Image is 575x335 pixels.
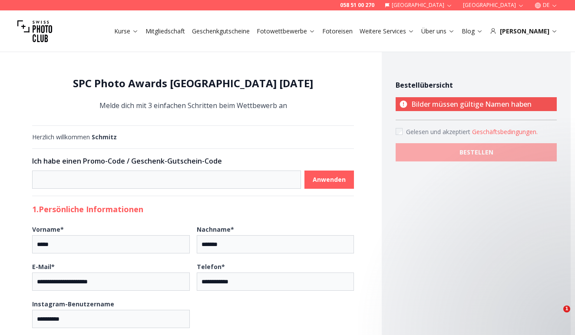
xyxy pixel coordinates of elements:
input: Telefon* [197,273,354,291]
button: Mitgliedschaft [142,25,188,37]
b: Anwenden [313,175,346,184]
a: 058 51 00 270 [340,2,374,9]
a: Mitgliedschaft [145,27,185,36]
b: Telefon * [197,263,225,271]
input: Nachname* [197,235,354,253]
a: Über uns [421,27,455,36]
button: Kurse [111,25,142,37]
iframe: Intercom live chat [545,305,566,326]
input: E-Mail* [32,273,190,291]
b: Instagram-Benutzername [32,300,114,308]
h4: Bestellübersicht [396,80,557,90]
b: BESTELLEN [459,148,493,157]
b: Schmitz [92,133,117,141]
b: Vorname * [32,225,64,233]
div: [PERSON_NAME] [490,27,558,36]
img: Swiss photo club [17,14,52,49]
a: Fotoreisen [322,27,353,36]
button: Anwenden [304,171,354,189]
input: Instagram-Benutzername [32,310,190,328]
button: Geschenkgutscheine [188,25,253,37]
input: Vorname* [32,235,190,253]
input: Accept terms [396,128,403,135]
a: Fotowettbewerbe [257,27,315,36]
div: Herzlich willkommen [32,133,354,141]
h2: 1. Persönliche Informationen [32,203,354,215]
button: Weitere Services [356,25,418,37]
button: Über uns [418,25,458,37]
button: Fotowettbewerbe [253,25,319,37]
h3: Ich habe einen Promo-Code / Geschenk-Gutschein-Code [32,156,354,166]
button: Accept termsGelesen und akzeptiert [472,128,538,136]
b: E-Mail * [32,263,55,271]
b: Nachname * [197,225,234,233]
button: Fotoreisen [319,25,356,37]
p: Bilder müssen gültige Namen haben [396,97,557,111]
a: Blog [462,27,483,36]
span: 1 [563,305,570,312]
button: Blog [458,25,486,37]
button: BESTELLEN [396,143,557,161]
h1: SPC Photo Awards [GEOGRAPHIC_DATA] [DATE] [32,76,354,90]
div: Melde dich mit 3 einfachen Schritten beim Wettbewerb an [32,76,354,112]
span: Gelesen und akzeptiert [406,128,472,136]
a: Kurse [114,27,139,36]
a: Weitere Services [360,27,414,36]
a: Geschenkgutscheine [192,27,250,36]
